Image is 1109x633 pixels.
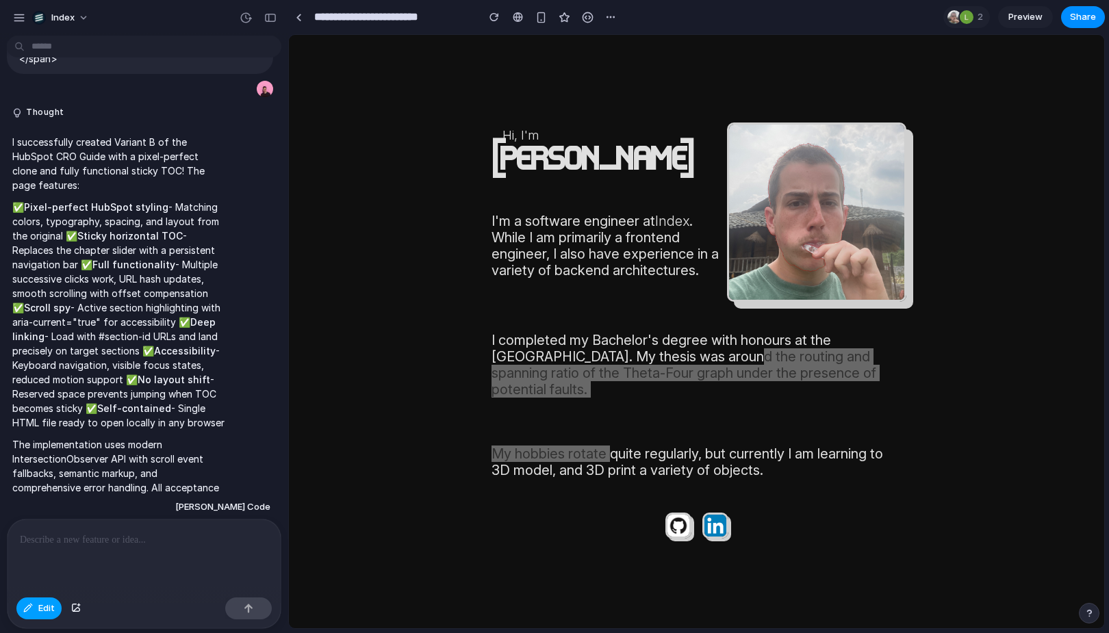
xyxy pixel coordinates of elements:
[97,402,171,414] strong: Self-contained
[377,478,403,504] img: githubLogo.png
[138,374,210,385] strong: No layout shift
[1070,10,1096,24] span: Share
[27,7,96,29] button: Index
[24,302,71,313] strong: Scroll spy
[12,200,225,430] p: ✅ - Matching colors, typography, spacing, and layout from the original ✅ - Replaces the chapter s...
[366,178,400,194] a: Index
[51,11,75,25] span: Index
[203,178,438,244] p: I'm a software engineer at . While I am primarily a frontend engineer, I also have experience in ...
[978,10,987,24] span: 2
[24,201,168,213] strong: Pixel-perfect HubSpot styling
[203,297,613,363] p: I completed my Bachelor's degree with honours at the [GEOGRAPHIC_DATA]. My thesis was around the ...
[16,597,62,619] button: Edit
[1008,10,1043,24] span: Preview
[77,230,183,242] strong: Sticky horizontal TOC
[175,500,270,514] span: [PERSON_NAME] Code
[1061,6,1105,28] button: Share
[203,411,613,443] p: My hobbies rotate quite regularly, but currently I am learning to 3D model, and 3D print a variet...
[214,92,438,108] h3: Hi, I'm
[38,602,55,615] span: Edit
[92,259,175,270] strong: Full functionality
[998,6,1053,28] a: Preview
[413,478,439,504] img: linkedIn.webp
[171,495,275,519] button: [PERSON_NAME] Code
[12,135,225,192] p: I successfully created Variant B of the HubSpot CRO Guide with a pixel-perfect clone and fully fu...
[12,437,225,509] p: The implementation uses modern IntersectionObserver API with scroll event fallbacks, semantic mar...
[154,345,216,357] strong: Accessibility
[943,6,990,28] div: 2
[203,109,403,144] h1: [PERSON_NAME]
